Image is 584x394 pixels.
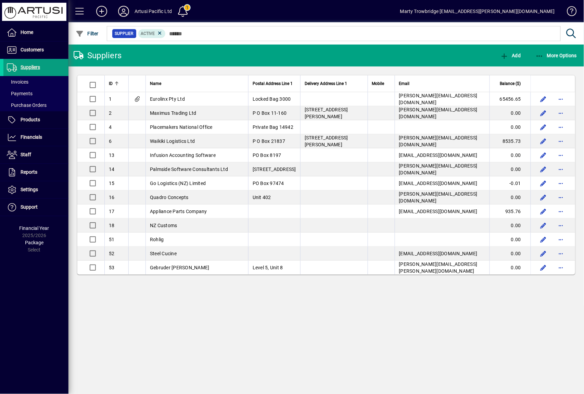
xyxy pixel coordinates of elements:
[150,223,177,228] span: NZ Customs
[399,163,478,175] span: [PERSON_NAME][EMAIL_ADDRESS][DOMAIN_NAME]
[538,248,549,259] button: Edit
[490,247,531,261] td: 0.00
[372,80,384,87] span: Mobile
[305,107,348,119] span: [STREET_ADDRESS][PERSON_NAME]
[538,192,549,203] button: Edit
[538,178,549,189] button: Edit
[21,29,33,35] span: Home
[538,94,549,104] button: Edit
[20,225,49,231] span: Financial Year
[21,134,42,140] span: Financials
[109,223,115,228] span: 18
[109,138,112,144] span: 6
[490,148,531,162] td: 0.00
[500,53,521,58] span: Add
[150,124,213,130] span: Placemakers National Office
[399,181,478,186] span: [EMAIL_ADDRESS][DOMAIN_NAME]
[21,117,40,122] span: Products
[150,265,210,270] span: Gebruder [PERSON_NAME]
[113,5,135,17] button: Profile
[372,80,391,87] div: Mobile
[150,167,228,172] span: Palmside Software Consultants Ltd
[253,195,271,200] span: Unit 402
[305,135,348,147] span: [STREET_ADDRESS][PERSON_NAME]
[109,80,124,87] div: ID
[3,99,68,111] a: Purchase Orders
[399,80,485,87] div: Email
[7,91,33,96] span: Payments
[253,110,287,116] span: P O Box 11-160
[490,261,531,274] td: 0.00
[538,108,549,119] button: Edit
[535,53,577,58] span: More Options
[109,152,115,158] span: 13
[74,50,122,61] div: Suppliers
[253,80,293,87] span: Postal Address Line 1
[109,80,113,87] span: ID
[150,181,206,186] span: Go Logistics (NZ) Limited
[150,209,207,214] span: Appliance Parts Company
[109,265,115,270] span: 53
[150,96,185,102] span: Eurolinx Pty Ltd
[150,80,244,87] div: Name
[74,27,100,40] button: Filter
[150,138,195,144] span: Waikiki Logistics Ltd
[399,261,478,274] span: [PERSON_NAME][EMAIL_ADDRESS][PERSON_NAME][DOMAIN_NAME]
[3,111,68,128] a: Products
[3,41,68,59] a: Customers
[253,181,284,186] span: PO Box 97474
[109,110,112,116] span: 2
[494,80,527,87] div: Balance ($)
[253,124,293,130] span: Private Bag 14942
[21,64,40,70] span: Suppliers
[490,190,531,205] td: 0.00
[556,178,567,189] button: More options
[399,191,478,204] span: [PERSON_NAME][EMAIL_ADDRESS][DOMAIN_NAME]
[21,152,31,157] span: Staff
[305,80,347,87] span: Delivery Address Line 1
[109,181,115,186] span: 15
[399,251,478,256] span: [EMAIL_ADDRESS][DOMAIN_NAME]
[556,262,567,273] button: More options
[150,237,164,242] span: Rohlig
[115,30,134,37] span: Supplier
[138,29,166,38] mat-chip: Activation Status: Active
[399,107,478,119] span: [PERSON_NAME][EMAIL_ADDRESS][DOMAIN_NAME]
[253,96,291,102] span: Locked Bag 3000
[534,49,579,62] button: More Options
[556,94,567,104] button: More options
[109,195,115,200] span: 16
[556,122,567,133] button: More options
[3,146,68,163] a: Staff
[150,195,189,200] span: Quadro Concepts
[556,164,567,175] button: More options
[500,80,521,87] span: Balance ($)
[3,129,68,146] a: Financials
[76,31,99,36] span: Filter
[253,152,281,158] span: PO Box 8197
[21,187,38,192] span: Settings
[7,102,47,108] span: Purchase Orders
[253,138,285,144] span: P O Box 21837
[3,181,68,198] a: Settings
[556,192,567,203] button: More options
[538,122,549,133] button: Edit
[109,124,112,130] span: 4
[25,240,43,245] span: Package
[150,152,216,158] span: Infusion Accounting Software
[399,80,410,87] span: Email
[556,136,567,147] button: More options
[3,199,68,216] a: Support
[556,206,567,217] button: More options
[109,237,115,242] span: 51
[253,265,283,270] span: Level 5, Unit 8
[150,80,161,87] span: Name
[150,110,196,116] span: Maximus Trading Ltd
[3,76,68,88] a: Invoices
[490,134,531,148] td: 8535.73
[109,251,115,256] span: 52
[141,31,155,36] span: Active
[399,152,478,158] span: [EMAIL_ADDRESS][DOMAIN_NAME]
[21,47,44,52] span: Customers
[556,248,567,259] button: More options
